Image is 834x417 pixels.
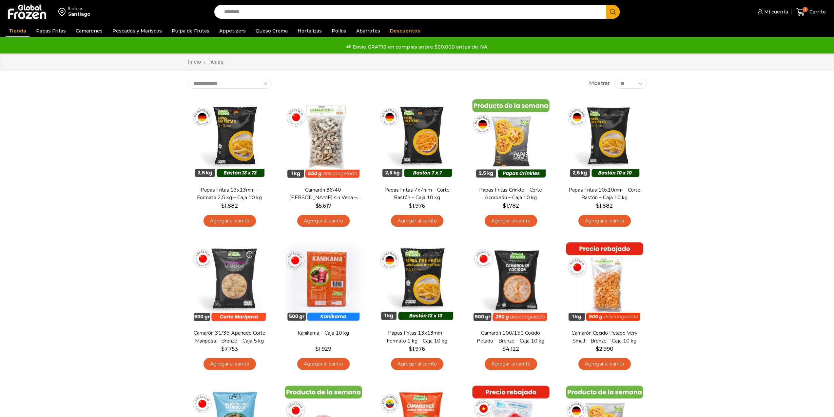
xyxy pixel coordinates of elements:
bdi: 5.617 [316,203,331,209]
a: Pollos [328,25,350,37]
a: Descuentos [387,25,423,37]
a: Hortalizas [294,25,325,37]
div: Enviar a [68,6,90,11]
a: Camarón Cocido Pelado Very Small – Bronze – Caja 10 kg [567,329,642,344]
span: $ [502,346,506,352]
a: Camarón 100/150 Cocido Pelado – Bronze – Caja 10 kg [473,329,548,344]
span: Carrito [808,9,826,15]
a: Mi cuenta [756,5,788,18]
span: $ [221,203,224,209]
button: Search button [606,5,620,19]
span: $ [315,346,319,352]
span: $ [409,346,412,352]
a: Agregar al carrito: “Papas Fritas 13x13mm - Formato 1 kg - Caja 10 kg” [391,358,443,370]
a: Agregar al carrito: “Camarón Cocido Pelado Very Small - Bronze - Caja 10 kg” [578,358,631,370]
a: Agregar al carrito: “Camarón 36/40 Crudo Pelado sin Vena - Bronze - Caja 10 kg” [297,215,350,227]
a: 5 Carrito [795,4,827,20]
nav: Breadcrumb [188,58,223,66]
a: Tienda [6,25,29,37]
a: Inicio [188,58,202,66]
a: Camarón 31/35 Apanado Corte Mariposa – Bronze – Caja 5 kg [192,329,267,344]
span: 5 [803,7,808,12]
div: Santiago [68,11,90,17]
a: Papas Fritas Crinkle – Corte Acordeón – Caja 10 kg [473,186,548,201]
a: Papas Fritas [33,25,69,37]
h1: Tienda [207,59,223,65]
span: $ [596,203,599,209]
a: Agregar al carrito: “Papas Fritas 10x10mm - Corte Bastón - Caja 10 kg” [578,215,631,227]
span: $ [596,346,599,352]
bdi: 1.882 [221,203,238,209]
a: Agregar al carrito: “Kanikama – Caja 10 kg” [297,358,350,370]
span: Mostrar [589,80,610,87]
a: Papas Fritas 13x13mm – Formato 1 kg – Caja 10 kg [379,329,455,344]
span: $ [409,203,412,209]
a: Kanikama – Caja 10 kg [285,329,361,337]
a: Agregar al carrito: “Papas Fritas 13x13mm - Formato 2,5 kg - Caja 10 kg” [204,215,256,227]
a: Agregar al carrito: “Camarón 100/150 Cocido Pelado - Bronze - Caja 10 kg” [485,358,537,370]
bdi: 7.753 [221,346,238,352]
img: address-field-icon.svg [58,6,68,17]
a: Abarrotes [353,25,383,37]
a: Papas Fritas 13x13mm – Formato 2,5 kg – Caja 10 kg [192,186,267,201]
a: Papas Fritas 7x7mm – Corte Bastón – Caja 10 kg [379,186,455,201]
a: Pescados y Mariscos [109,25,165,37]
bdi: 1.976 [409,203,425,209]
span: Mi cuenta [763,9,788,15]
a: Appetizers [216,25,249,37]
span: $ [221,346,224,352]
a: Agregar al carrito: “Papas Fritas 7x7mm - Corte Bastón - Caja 10 kg” [391,215,443,227]
bdi: 4.122 [502,346,519,352]
select: Pedido de la tienda [188,79,271,89]
span: $ [316,203,319,209]
a: Camarones [72,25,106,37]
span: $ [503,203,506,209]
bdi: 1.976 [409,346,425,352]
bdi: 2.990 [596,346,613,352]
a: Camarón 36/40 [PERSON_NAME] sin Vena – Bronze – Caja 10 kg [285,186,361,201]
a: Papas Fritas 10x10mm – Corte Bastón – Caja 10 kg [567,186,642,201]
a: Pulpa de Frutas [168,25,213,37]
bdi: 1.929 [315,346,331,352]
a: Agregar al carrito: “Papas Fritas Crinkle - Corte Acordeón - Caja 10 kg” [485,215,537,227]
a: Agregar al carrito: “Camarón 31/35 Apanado Corte Mariposa - Bronze - Caja 5 kg” [204,358,256,370]
a: Queso Crema [252,25,291,37]
bdi: 1.782 [503,203,519,209]
bdi: 1.882 [596,203,613,209]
